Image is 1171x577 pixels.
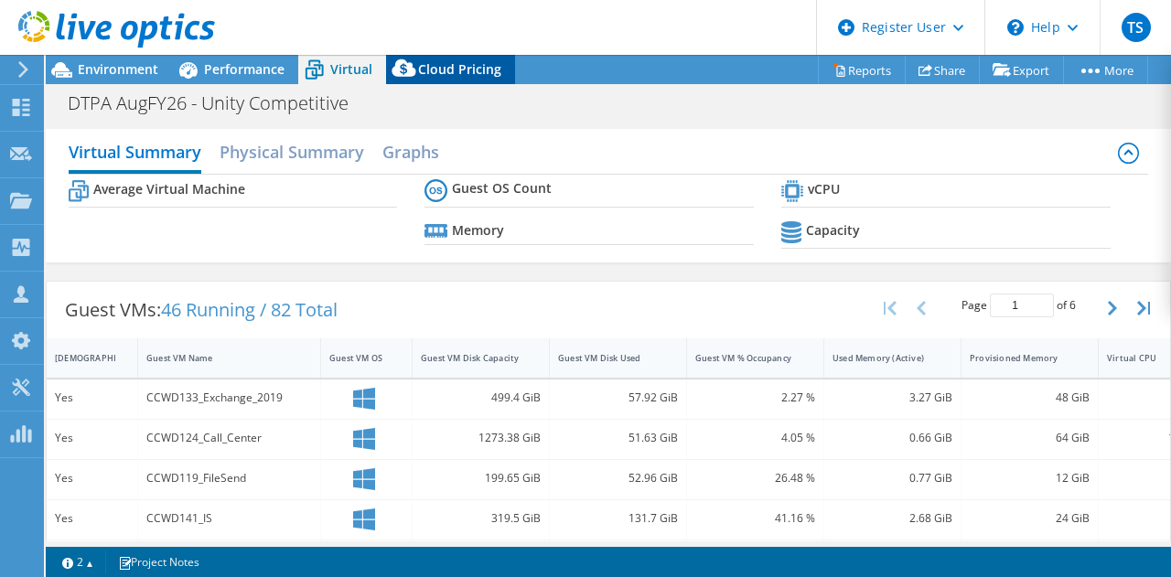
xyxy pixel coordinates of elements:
[905,56,980,84] a: Share
[558,508,678,529] div: 131.7 GiB
[1007,19,1024,36] svg: \n
[146,388,312,408] div: CCWD133_Exchange_2019
[49,550,106,573] a: 2
[1122,13,1151,42] span: TS
[1063,56,1148,84] a: More
[382,134,439,170] h2: Graphs
[55,428,129,448] div: Yes
[146,428,312,448] div: CCWD124_Call_Center
[990,294,1054,317] input: jump to page
[970,468,1090,488] div: 12 GiB
[146,508,312,529] div: CCWD141_IS
[330,60,372,78] span: Virtual
[59,93,377,113] h1: DTPA AugFY26 - Unity Competitive
[161,297,338,322] span: 46 Running / 82 Total
[970,352,1068,364] div: Provisioned Memory
[93,180,245,198] b: Average Virtual Machine
[962,294,1076,317] span: Page of
[833,468,952,488] div: 0.77 GiB
[970,428,1090,448] div: 64 GiB
[833,352,930,364] div: Used Memory (Active)
[55,388,129,408] div: Yes
[833,428,952,448] div: 0.66 GiB
[970,388,1090,408] div: 48 GiB
[806,221,860,240] b: Capacity
[818,56,906,84] a: Reports
[55,508,129,529] div: Yes
[558,352,656,364] div: Guest VM Disk Used
[695,352,793,364] div: Guest VM % Occupancy
[146,468,312,488] div: CCWD119_FileSend
[55,468,129,488] div: Yes
[979,56,1064,84] a: Export
[558,468,678,488] div: 52.96 GiB
[808,180,840,198] b: vCPU
[695,428,815,448] div: 4.05 %
[833,508,952,529] div: 2.68 GiB
[421,468,541,488] div: 199.65 GiB
[105,550,212,573] a: Project Notes
[204,60,285,78] span: Performance
[695,468,815,488] div: 26.48 %
[1107,352,1159,364] div: Virtual CPU
[69,134,201,174] h2: Virtual Summary
[55,352,107,364] div: [DEMOGRAPHIC_DATA]
[833,388,952,408] div: 3.27 GiB
[970,508,1090,529] div: 24 GiB
[421,388,541,408] div: 499.4 GiB
[558,388,678,408] div: 57.92 GiB
[47,282,356,338] div: Guest VMs:
[558,428,678,448] div: 51.63 GiB
[220,134,364,170] h2: Physical Summary
[421,352,519,364] div: Guest VM Disk Capacity
[421,508,541,529] div: 319.5 GiB
[329,352,381,364] div: Guest VM OS
[146,352,290,364] div: Guest VM Name
[695,388,815,408] div: 2.27 %
[695,508,815,529] div: 41.16 %
[78,60,158,78] span: Environment
[452,179,552,198] b: Guest OS Count
[1069,297,1076,313] span: 6
[418,60,501,78] span: Cloud Pricing
[452,221,504,240] b: Memory
[421,428,541,448] div: 1273.38 GiB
